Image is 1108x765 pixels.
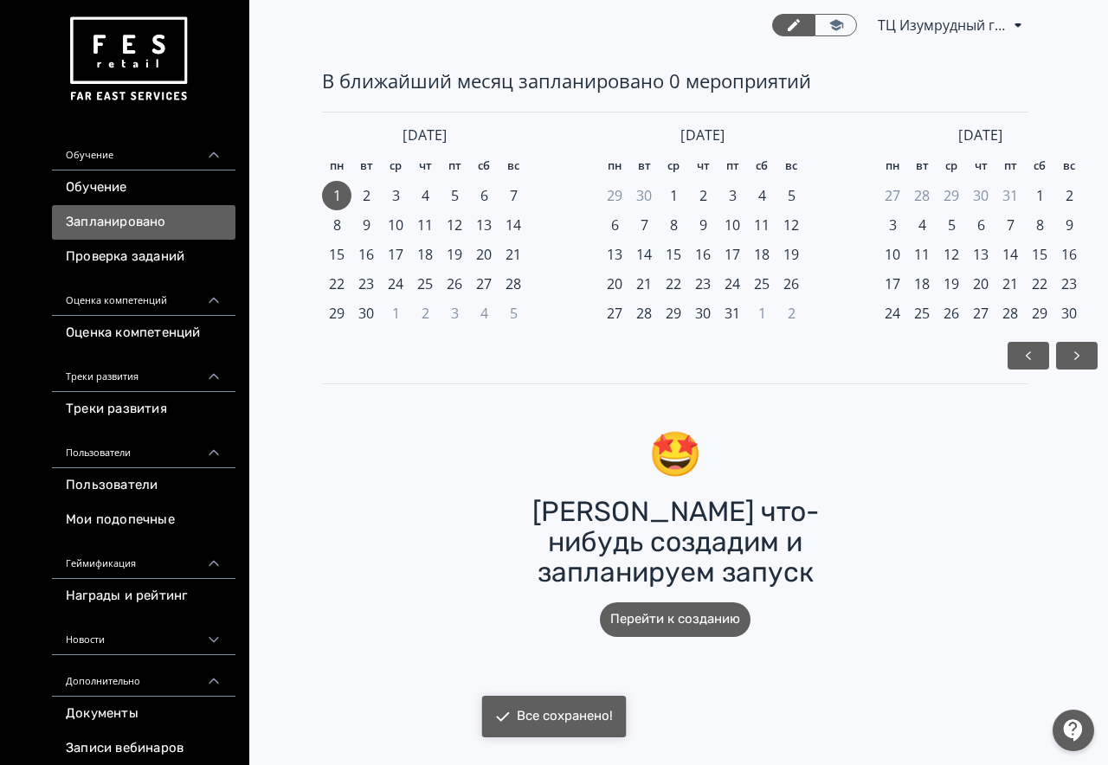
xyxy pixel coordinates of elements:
a: Мои подопечные [52,503,235,537]
span: 26 [447,273,462,294]
span: 12 [783,215,799,235]
span: 24 [388,273,403,294]
span: 8 [1036,215,1044,235]
span: чт [697,157,710,175]
div: Все сохранено! [517,708,613,725]
span: 27 [885,185,900,206]
div: [PERSON_NAME] что-нибудь создадим и запланируем запуск [493,497,857,588]
span: 23 [358,273,374,294]
span: 9 [699,215,707,235]
span: 18 [914,273,930,294]
div: Пользователи [52,427,235,468]
span: 7 [510,185,518,206]
span: вс [785,157,797,175]
div: Обучение [52,129,235,170]
span: пн [330,157,344,175]
div: [DATE] [322,126,528,145]
span: 20 [973,273,989,294]
span: 2 [788,303,796,324]
span: 25 [417,273,433,294]
span: 30 [358,303,374,324]
span: 13 [607,244,622,265]
span: 8 [670,215,678,235]
span: вт [916,157,929,175]
span: 23 [1061,273,1077,294]
a: Обучение [52,170,235,205]
div: Дополнительно [52,655,235,697]
span: 18 [754,244,770,265]
span: 13 [476,215,492,235]
div: Новости [52,614,235,655]
span: 14 [1002,244,1018,265]
span: 4 [480,303,488,324]
span: 4 [758,185,766,206]
span: 30 [1061,303,1077,324]
span: 17 [725,244,740,265]
span: 1 [758,303,766,324]
span: 28 [914,185,930,206]
span: 30 [636,185,652,206]
span: ср [945,157,957,175]
button: Перейти к созданию [600,602,750,637]
div: [DATE] [600,126,806,145]
span: 21 [1002,273,1018,294]
span: 22 [1032,273,1047,294]
div: 🤩 [648,426,702,483]
span: чт [975,157,988,175]
span: 21 [506,244,521,265]
span: 9 [363,215,370,235]
div: В ближайший месяц запланировано 0 мероприятий [322,67,1028,94]
span: 5 [451,185,459,206]
span: 29 [607,185,622,206]
span: 4 [918,215,926,235]
span: 17 [885,273,900,294]
span: 8 [333,215,341,235]
span: 28 [636,303,652,324]
a: Переключиться в режим ученика [815,14,857,36]
span: 16 [695,244,711,265]
a: Награды и рейтинг [52,579,235,614]
span: 21 [636,273,652,294]
span: 7 [641,215,648,235]
span: 22 [329,273,345,294]
span: 6 [611,215,619,235]
span: ср [390,157,402,175]
span: 22 [666,273,681,294]
span: 26 [944,303,959,324]
span: 7 [1007,215,1015,235]
span: 25 [914,303,930,324]
span: 13 [973,244,989,265]
span: 28 [1002,303,1018,324]
a: Оценка компетенций [52,316,235,350]
a: Пользователи [52,468,235,503]
span: чт [419,157,432,175]
span: 30 [973,185,989,206]
span: 14 [636,244,652,265]
span: 1 [392,303,400,324]
span: 19 [447,244,462,265]
span: 10 [885,244,900,265]
span: пт [1004,157,1017,175]
span: 19 [783,244,799,265]
span: вт [360,157,373,175]
span: 24 [885,303,900,324]
span: 27 [476,273,492,294]
span: 16 [1061,244,1077,265]
span: 28 [506,273,521,294]
span: 11 [417,215,433,235]
div: [DATE] [878,126,1084,145]
span: 4 [422,185,429,206]
span: 12 [447,215,462,235]
span: 15 [329,244,345,265]
span: 3 [889,215,897,235]
span: пн [886,157,899,175]
div: Геймификация [52,537,235,579]
span: 17 [388,244,403,265]
span: 20 [476,244,492,265]
a: Запланировано [52,205,235,240]
span: 3 [392,185,400,206]
span: 3 [729,185,737,206]
span: сб [478,157,490,175]
span: 29 [329,303,345,324]
span: 2 [363,185,370,206]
